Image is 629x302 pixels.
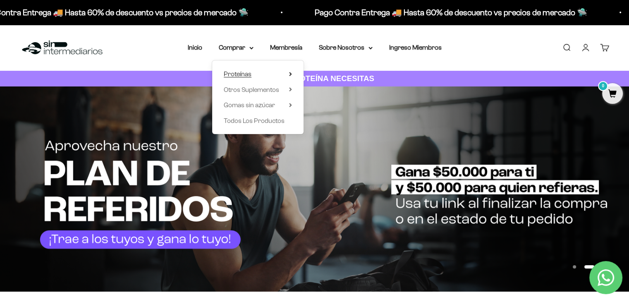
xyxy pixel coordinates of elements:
mark: 0 [598,81,608,91]
span: Todos Los Productos [224,117,285,124]
a: Ingreso Miembros [389,44,442,51]
a: Todos Los Productos [224,115,292,126]
summary: Gomas sin azúcar [224,100,292,110]
a: Membresía [270,44,302,51]
strong: CUANTA PROTEÍNA NECESITAS [255,74,374,83]
summary: Sobre Nosotros [319,42,373,53]
span: Otros Suplementos [224,86,279,93]
summary: Otros Suplementos [224,84,292,95]
summary: Proteínas [224,69,292,79]
summary: Comprar [219,42,254,53]
a: 0 [602,90,623,99]
p: Pago Contra Entrega 🚚 Hasta 60% de descuento vs precios de mercado 🛸 [315,6,587,19]
span: Gomas sin azúcar [224,101,275,108]
span: Proteínas [224,70,251,77]
a: Inicio [188,44,202,51]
